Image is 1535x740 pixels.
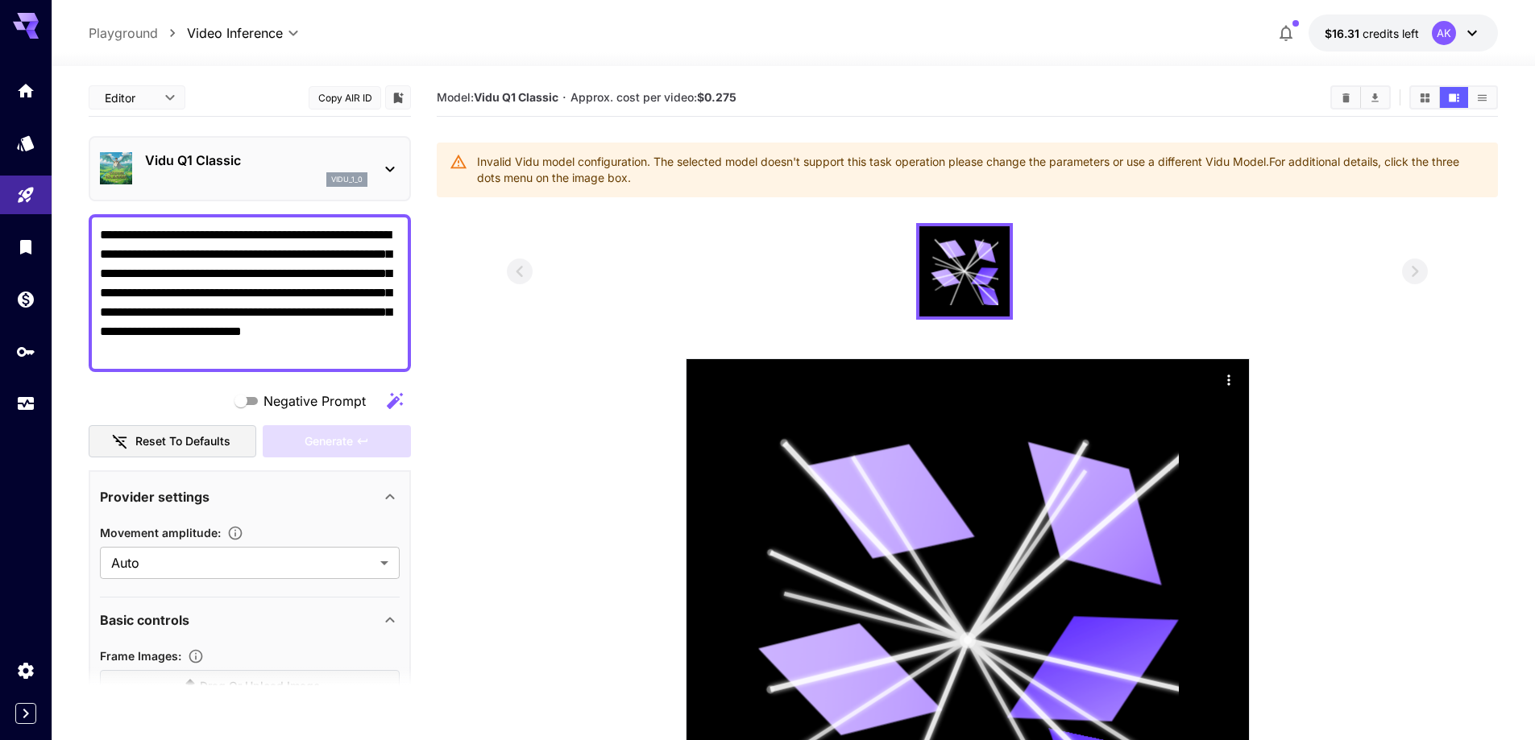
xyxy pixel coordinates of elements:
[570,90,736,104] span: Approx. cost per video:
[1363,27,1419,40] span: credits left
[100,601,400,639] div: Basic controls
[1411,87,1439,108] button: Show videos in grid view
[16,341,35,362] div: API Keys
[1432,21,1456,45] div: AK
[1440,87,1468,108] button: Show videos in video view
[391,88,405,107] button: Add to library
[145,151,367,170] p: Vidu Q1 Classic
[263,391,366,411] span: Negative Prompt
[100,649,181,663] span: Frame Images :
[16,289,35,309] div: Wallet
[105,89,155,106] span: Editor
[16,660,35,680] div: Settings
[1361,87,1389,108] button: Download All
[1409,85,1498,110] div: Show videos in grid viewShow videos in video viewShow videos in list view
[562,88,566,107] p: ·
[187,23,283,43] span: Video Inference
[111,553,374,573] span: Auto
[16,133,35,153] div: Models
[100,526,221,539] span: Movement amplitude :
[16,237,35,257] div: Library
[1309,14,1498,52] button: $16.31233AK
[1330,85,1391,110] div: Clear videosDownload All
[1217,367,1241,391] div: Actions
[1332,87,1360,108] button: Clear videos
[331,174,363,185] p: vidu_1_0
[697,90,736,104] b: $0.275
[309,86,381,110] button: Copy AIR ID
[89,425,256,458] button: Reset to defaults
[1468,87,1496,108] button: Show videos in list view
[15,703,36,724] button: Expand sidebar
[100,487,210,506] p: Provider settings
[437,90,558,104] span: Model:
[474,90,558,104] b: Vidu Q1 Classic
[16,81,35,101] div: Home
[100,144,400,193] div: Vidu Q1 Classicvidu_1_0
[16,185,35,205] div: Playground
[89,23,158,43] a: Playground
[477,147,1485,192] div: Invalid Vidu model configuration. The selected model doesn't support this task operation please c...
[1325,25,1419,42] div: $16.31233
[89,23,187,43] nav: breadcrumb
[263,425,411,458] div: Please upload at least two frame images
[100,477,400,516] div: Provider settings
[100,610,189,630] p: Basic controls
[16,394,35,414] div: Usage
[181,648,210,664] button: Upload frame images.
[1325,27,1363,40] span: $16.31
